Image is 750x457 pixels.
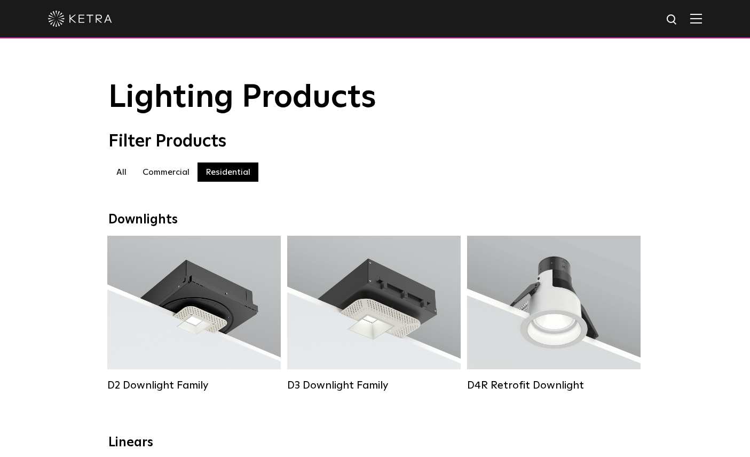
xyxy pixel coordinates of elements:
[287,379,461,392] div: D3 Downlight Family
[467,379,641,392] div: D4R Retrofit Downlight
[107,236,281,399] a: D2 Downlight Family Lumen Output:1200Colors:White / Black / Gloss Black / Silver / Bronze / Silve...
[107,379,281,392] div: D2 Downlight Family
[666,13,679,27] img: search icon
[690,13,702,24] img: Hamburger%20Nav.svg
[48,11,112,27] img: ketra-logo-2019-white
[108,131,642,152] div: Filter Products
[108,82,376,114] span: Lighting Products
[108,435,642,451] div: Linears
[198,162,258,182] label: Residential
[108,162,135,182] label: All
[467,236,641,399] a: D4R Retrofit Downlight Lumen Output:800Colors:White / BlackBeam Angles:15° / 25° / 40° / 60°Watta...
[135,162,198,182] label: Commercial
[287,236,461,399] a: D3 Downlight Family Lumen Output:700 / 900 / 1100Colors:White / Black / Silver / Bronze / Paintab...
[108,212,642,228] div: Downlights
